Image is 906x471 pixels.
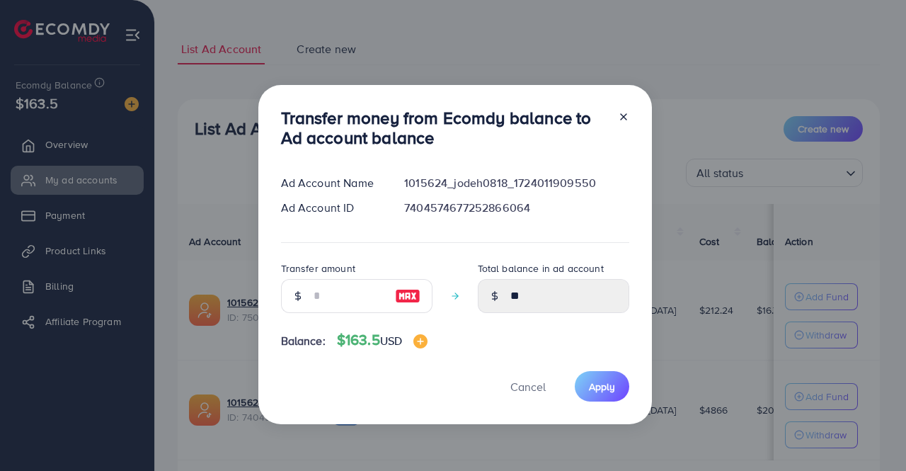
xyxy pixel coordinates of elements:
[510,379,546,395] span: Cancel
[380,333,402,348] span: USD
[281,333,326,349] span: Balance:
[393,200,640,216] div: 7404574677252866064
[493,371,563,402] button: Cancel
[478,261,604,276] label: Total balance in ad account
[846,407,895,460] iframe: Chat
[337,331,428,349] h4: $163.5
[395,288,420,305] img: image
[413,334,428,348] img: image
[393,175,640,191] div: 1015624_jodeh0818_1724011909550
[270,200,394,216] div: Ad Account ID
[575,371,629,402] button: Apply
[281,108,607,149] h3: Transfer money from Ecomdy balance to Ad account balance
[281,261,355,276] label: Transfer amount
[589,380,615,394] span: Apply
[270,175,394,191] div: Ad Account Name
